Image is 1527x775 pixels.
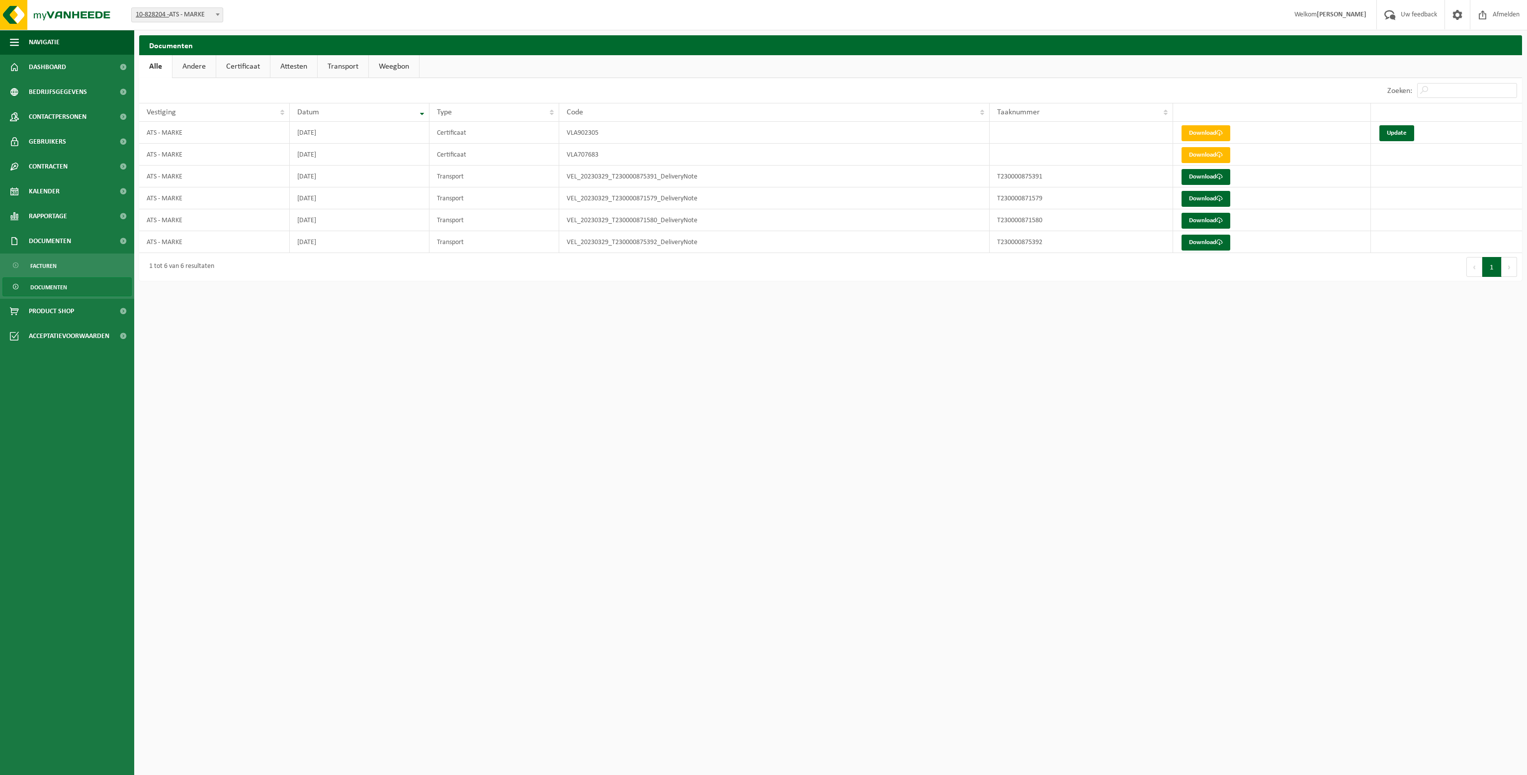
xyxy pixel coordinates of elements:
td: VLA902305 [559,122,990,144]
a: Documenten [2,277,132,296]
span: 10-828204 - ATS - MARKE [131,7,223,22]
span: Contactpersonen [29,104,86,129]
span: Acceptatievoorwaarden [29,324,109,348]
td: T230000875392 [990,231,1173,253]
a: Download [1182,147,1230,163]
span: Navigatie [29,30,60,55]
td: T230000875391 [990,166,1173,187]
span: Gebruikers [29,129,66,154]
td: [DATE] [290,144,430,166]
td: VLA707683 [559,144,990,166]
span: Kalender [29,179,60,204]
a: Download [1182,213,1230,229]
a: Download [1182,169,1230,185]
a: Facturen [2,256,132,275]
a: Andere [172,55,216,78]
span: 10-828204 - ATS - MARKE [132,8,223,22]
td: T230000871580 [990,209,1173,231]
td: ATS - MARKE [139,144,290,166]
span: Taaknummer [997,108,1040,116]
span: Datum [297,108,319,116]
a: Attesten [270,55,317,78]
td: Transport [429,187,559,209]
span: Code [567,108,583,116]
button: Next [1502,257,1517,277]
td: [DATE] [290,231,430,253]
td: Transport [429,209,559,231]
button: 1 [1482,257,1502,277]
span: Documenten [30,278,67,297]
td: VEL_20230329_T230000871579_DeliveryNote [559,187,990,209]
td: [DATE] [290,209,430,231]
span: Contracten [29,154,68,179]
span: Rapportage [29,204,67,229]
td: VEL_20230329_T230000875391_DeliveryNote [559,166,990,187]
a: Download [1182,235,1230,251]
span: Bedrijfsgegevens [29,80,87,104]
td: Transport [429,166,559,187]
a: Download [1182,125,1230,141]
td: Certificaat [429,144,559,166]
tcxspan: Call 10-828204 - via 3CX [136,11,169,18]
td: ATS - MARKE [139,209,290,231]
a: Weegbon [369,55,419,78]
td: [DATE] [290,166,430,187]
a: Update [1379,125,1414,141]
a: Download [1182,191,1230,207]
h2: Documenten [139,35,1522,55]
a: Certificaat [216,55,270,78]
td: ATS - MARKE [139,166,290,187]
span: Type [437,108,452,116]
a: Transport [318,55,368,78]
a: Alle [139,55,172,78]
td: Transport [429,231,559,253]
td: [DATE] [290,122,430,144]
button: Previous [1466,257,1482,277]
div: 1 tot 6 van 6 resultaten [144,258,214,276]
td: [DATE] [290,187,430,209]
strong: [PERSON_NAME] [1317,11,1366,18]
td: VEL_20230329_T230000875392_DeliveryNote [559,231,990,253]
label: Zoeken: [1387,87,1412,95]
span: Facturen [30,257,57,275]
td: ATS - MARKE [139,187,290,209]
span: Product Shop [29,299,74,324]
td: ATS - MARKE [139,231,290,253]
td: T230000871579 [990,187,1173,209]
td: VEL_20230329_T230000871580_DeliveryNote [559,209,990,231]
span: Dashboard [29,55,66,80]
span: Vestiging [147,108,176,116]
td: ATS - MARKE [139,122,290,144]
td: Certificaat [429,122,559,144]
span: Documenten [29,229,71,254]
